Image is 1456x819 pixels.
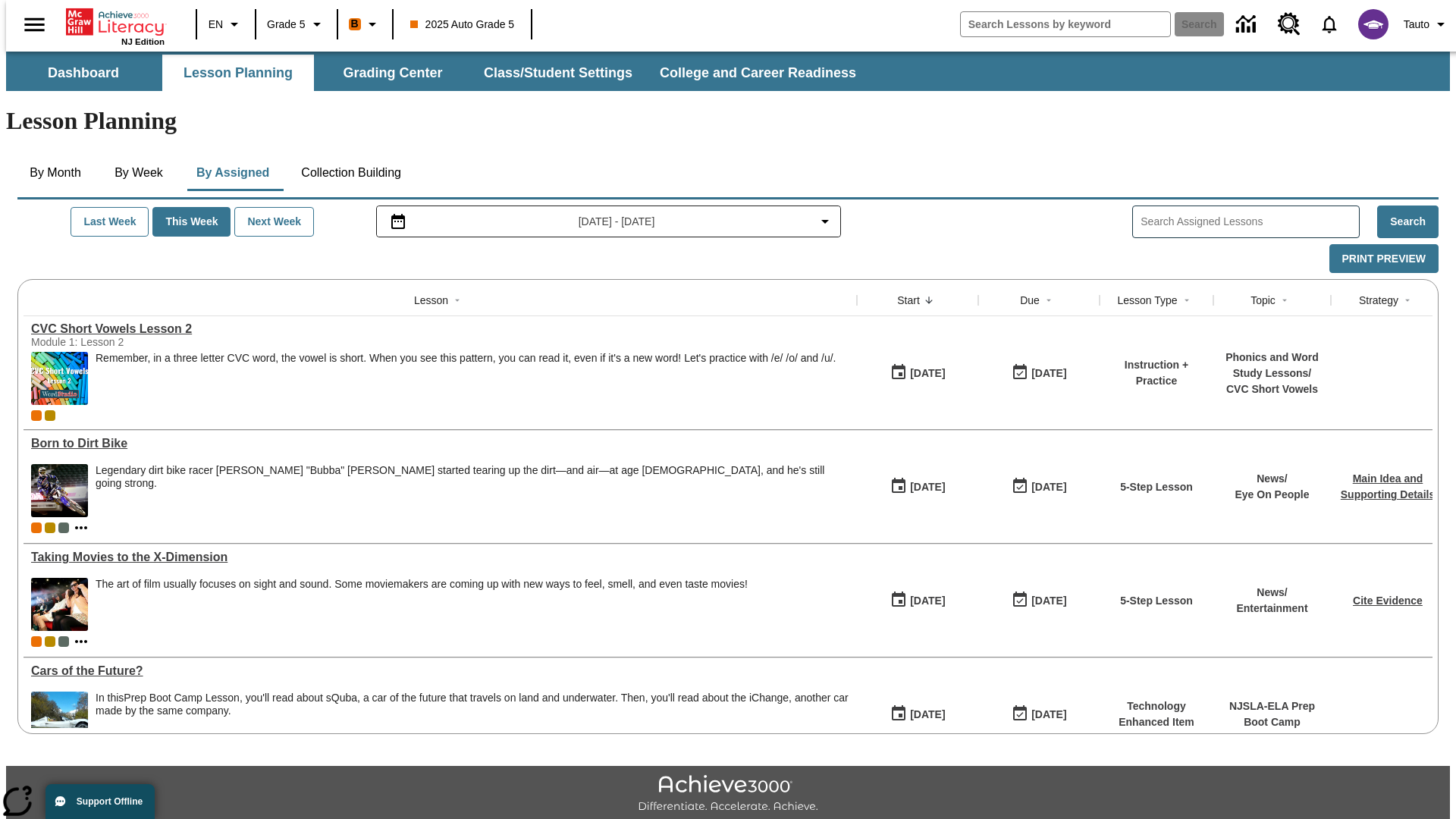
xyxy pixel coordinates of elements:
[1221,350,1323,381] p: Phonics and Word Study Lessons /
[317,55,469,91] button: Grading Center
[1377,206,1439,238] button: Search
[66,5,165,46] div: Home
[45,784,155,819] button: Support Offline
[910,591,945,610] div: [DATE]
[1236,585,1307,601] p: News /
[885,472,950,501] button: 08/27/25: First time the lesson was available
[1269,4,1310,45] a: Resource Center, Will open in new tab
[1006,700,1072,729] button: 08/01/26: Last day the lesson can be accessed
[1020,293,1040,308] div: Due
[8,55,159,91] button: Dashboard
[72,632,90,651] button: Show more classes
[234,207,314,237] button: Next Week
[1398,291,1417,309] button: Sort
[45,636,55,647] div: New 2025 class
[31,437,849,450] div: Born to Dirt Bike
[45,410,55,421] div: New 2025 class
[96,578,748,631] div: The art of film usually focuses on sight and sound. Some moviemakers are coming up with new ways ...
[1235,471,1309,487] p: News /
[910,478,945,497] div: [DATE]
[31,664,849,678] div: Cars of the Future?
[885,359,950,388] button: 08/28/25: First time the lesson was available
[101,155,177,191] button: By Week
[31,410,42,421] span: Current Class
[31,664,849,678] a: Cars of the Future? , Lessons
[1178,291,1196,309] button: Sort
[58,522,69,533] span: OL 2025 Auto Grade 6
[816,212,834,231] svg: Collapse Date Range Filter
[209,17,223,33] span: EN
[31,522,42,533] div: Current Class
[351,14,359,33] span: B
[1276,291,1294,309] button: Sort
[1031,705,1066,724] div: [DATE]
[6,52,1450,91] div: SubNavbar
[383,212,835,231] button: Select the date range menu item
[96,352,836,405] div: Remember, in a three letter CVC word, the vowel is short. When you see this pattern, you can read...
[1107,698,1206,730] p: Technology Enhanced Item
[31,322,849,336] div: CVC Short Vowels Lesson 2
[6,55,870,91] div: SubNavbar
[96,578,748,591] p: The art of film usually focuses on sight and sound. Some moviemakers are coming up with new ways ...
[1341,472,1435,500] a: Main Idea and Supporting Details
[31,692,88,745] img: High-tech automobile treading water.
[1117,293,1177,308] div: Lesson Type
[1310,5,1349,44] a: Notifications
[96,464,849,517] div: Legendary dirt bike racer James "Bubba" Stewart started tearing up the dirt—and air—at age 4, and...
[910,705,945,724] div: [DATE]
[96,692,849,717] testabrev: Prep Boot Camp Lesson, you'll read about sQuba, a car of the future that travels on land and unde...
[152,207,231,237] button: This Week
[1236,601,1307,617] p: Entertainment
[96,692,849,745] div: In this Prep Boot Camp Lesson, you'll read about sQuba, a car of the future that travels on land ...
[77,796,143,807] span: Support Offline
[885,586,950,615] button: 08/27/25: First time the lesson was available
[1227,4,1269,45] a: Data Center
[96,692,849,717] div: In this
[31,437,849,450] a: Born to Dirt Bike, Lessons
[162,55,314,91] button: Lesson Planning
[267,17,306,33] span: Grade 5
[1107,357,1206,389] p: Instruction + Practice
[1040,291,1058,309] button: Sort
[472,55,645,91] button: Class/Student Settings
[31,322,849,336] a: CVC Short Vowels Lesson 2, Lessons
[1359,293,1398,308] div: Strategy
[12,2,57,47] button: Open side menu
[31,336,259,348] div: Module 1: Lesson 2
[1358,9,1389,39] img: avatar image
[1404,17,1429,33] span: Tauto
[343,11,388,38] button: Boost Class color is orange. Change class color
[1006,472,1072,501] button: 08/27/25: Last day the lesson can be accessed
[1329,244,1439,274] button: Print Preview
[638,775,818,814] img: Achieve3000 Differentiate Accelerate Achieve
[910,364,945,383] div: [DATE]
[31,636,42,647] div: Current Class
[31,464,88,517] img: Motocross racer James Stewart flies through the air on his dirt bike.
[45,522,55,533] div: New 2025 class
[17,155,93,191] button: By Month
[289,155,413,191] button: Collection Building
[121,37,165,46] span: NJ Edition
[885,700,950,729] button: 08/27/25: First time the lesson was available
[1031,591,1066,610] div: [DATE]
[1349,5,1398,44] button: Select a new avatar
[897,293,920,308] div: Start
[58,636,69,647] span: OL 2025 Auto Grade 6
[261,11,332,38] button: Grade: Grade 5, Select a grade
[1031,364,1066,383] div: [DATE]
[72,519,90,537] button: Show more classes
[1006,359,1072,388] button: 08/28/25: Last day the lesson can be accessed
[1221,698,1323,730] p: NJSLA-ELA Prep Boot Camp
[1398,11,1456,38] button: Profile/Settings
[6,107,1450,135] h1: Lesson Planning
[920,291,938,309] button: Sort
[1031,478,1066,497] div: [DATE]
